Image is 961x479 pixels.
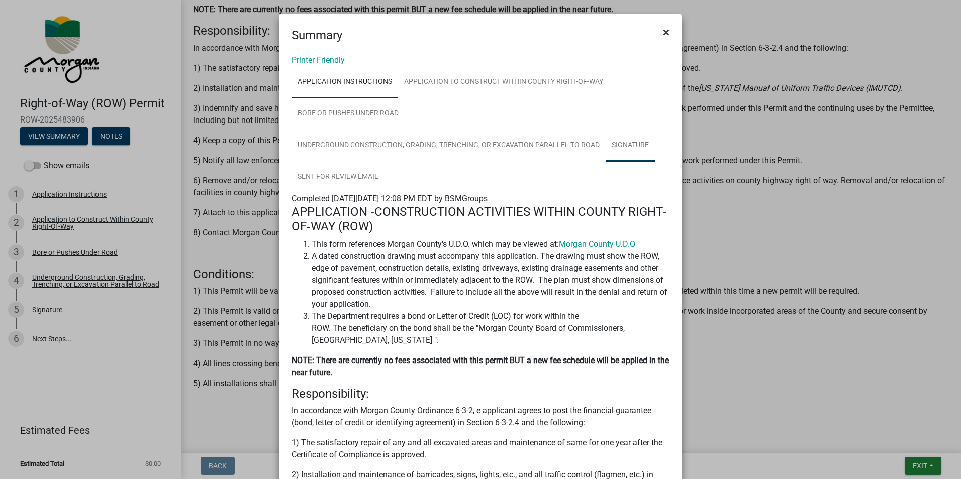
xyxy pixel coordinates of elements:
[312,310,669,346] li: The Department requires a bond or Letter of Credit (LOC) for work within the ROW. The beneficiary...
[292,405,669,429] p: In accordance with Morgan County Ordinance 6-3-2, e applicant agrees to post the financial guaran...
[655,18,678,46] button: Close
[292,387,669,401] h4: Responsibility:
[559,239,635,249] a: Morgan County U.D.O
[312,250,669,310] li: A dated construction drawing must accompany this application. The drawing must show the ROW, edge...
[292,26,342,44] h4: Summary
[292,161,385,193] a: Sent for Review Email
[398,66,609,98] a: Application to Construct Within County Right-Of-Way
[292,194,488,203] span: Completed [DATE][DATE] 12:08 PM EDT by BSMGroups
[292,205,669,234] h4: APPLICATION ‐CONSTRUCTION ACTIVITIES WITHIN COUNTY RIGHT‐OF‐WAY (ROW)
[292,437,669,461] p: 1) The satisfactory repair of any and all excavated areas and maintenance of same for one year af...
[292,55,345,65] a: Printer Friendly
[292,355,669,377] strong: NOTE: There are currently no fees associated with this permit BUT a new fee schedule will be appl...
[312,238,669,250] li: This form references Morgan County's U.D.O. which may be viewed at:
[292,98,405,130] a: Bore or Pushes Under Road
[606,130,655,162] a: Signature
[663,25,669,39] span: ×
[292,130,606,162] a: Underground Construction, Grading, Trenching, or Excavation Parallel to Road
[292,66,398,98] a: Application Instructions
